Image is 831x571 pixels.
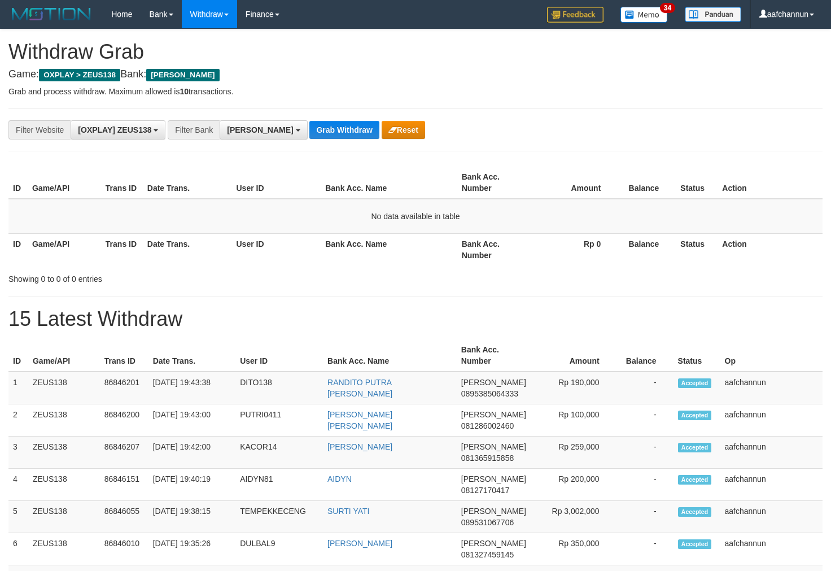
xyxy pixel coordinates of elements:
[327,378,392,398] a: RANDITO PUTRA [PERSON_NAME]
[620,7,668,23] img: Button%20Memo.svg
[235,533,323,565] td: DULBAL9
[227,125,293,134] span: [PERSON_NAME]
[531,404,616,437] td: Rp 100,000
[28,437,100,469] td: ZEUS138
[148,404,236,437] td: [DATE] 19:43:00
[100,469,148,501] td: 86846151
[718,233,823,265] th: Action
[28,404,100,437] td: ZEUS138
[8,6,94,23] img: MOTION_logo.png
[148,501,236,533] td: [DATE] 19:38:15
[8,233,28,265] th: ID
[8,372,28,404] td: 1
[100,339,148,372] th: Trans ID
[531,437,616,469] td: Rp 259,000
[235,372,323,404] td: DITO138
[531,533,616,565] td: Rp 350,000
[678,539,712,549] span: Accepted
[235,437,323,469] td: KACOR14
[327,410,392,430] a: [PERSON_NAME] [PERSON_NAME]
[71,120,165,140] button: [OXPLAY] ZEUS138
[28,501,100,533] td: ZEUS138
[531,167,618,199] th: Amount
[8,533,28,565] td: 6
[673,339,720,372] th: Status
[616,501,673,533] td: -
[461,421,514,430] span: Copy 081286002460 to clipboard
[327,507,369,516] a: SURTI YATI
[678,443,712,452] span: Accepted
[461,539,526,548] span: [PERSON_NAME]
[531,233,618,265] th: Rp 0
[457,339,531,372] th: Bank Acc. Number
[718,167,823,199] th: Action
[457,167,531,199] th: Bank Acc. Number
[28,372,100,404] td: ZEUS138
[720,501,823,533] td: aafchannun
[461,550,514,559] span: Copy 081327459145 to clipboard
[8,41,823,63] h1: Withdraw Grab
[678,411,712,420] span: Accepted
[618,167,676,199] th: Balance
[78,125,151,134] span: [OXPLAY] ZEUS138
[143,167,232,199] th: Date Trans.
[148,437,236,469] td: [DATE] 19:42:00
[8,501,28,533] td: 5
[101,233,143,265] th: Trans ID
[457,233,531,265] th: Bank Acc. Number
[28,533,100,565] td: ZEUS138
[100,372,148,404] td: 86846201
[100,533,148,565] td: 86846010
[235,469,323,501] td: AIDYN81
[8,269,338,285] div: Showing 0 to 0 of 0 entries
[101,167,143,199] th: Trans ID
[618,233,676,265] th: Balance
[28,233,101,265] th: Game/API
[143,233,232,265] th: Date Trans.
[720,372,823,404] td: aafchannun
[461,378,526,387] span: [PERSON_NAME]
[461,518,514,527] span: Copy 089531067706 to clipboard
[321,167,457,199] th: Bank Acc. Name
[168,120,220,140] div: Filter Bank
[685,7,741,22] img: panduan.png
[232,233,321,265] th: User ID
[28,167,101,199] th: Game/API
[8,308,823,330] h1: 15 Latest Withdraw
[327,474,352,483] a: AIDYN
[676,167,718,199] th: Status
[235,339,323,372] th: User ID
[616,339,673,372] th: Balance
[8,199,823,234] td: No data available in table
[235,501,323,533] td: TEMPEKKECENG
[327,442,392,451] a: [PERSON_NAME]
[678,378,712,388] span: Accepted
[461,389,518,398] span: Copy 0895385064333 to clipboard
[327,539,392,548] a: [PERSON_NAME]
[616,469,673,501] td: -
[547,7,603,23] img: Feedback.jpg
[531,372,616,404] td: Rp 190,000
[8,339,28,372] th: ID
[531,501,616,533] td: Rp 3,002,000
[616,533,673,565] td: -
[323,339,457,372] th: Bank Acc. Name
[148,339,236,372] th: Date Trans.
[720,339,823,372] th: Op
[531,469,616,501] td: Rp 200,000
[180,87,189,96] strong: 10
[616,404,673,437] td: -
[678,507,712,517] span: Accepted
[720,469,823,501] td: aafchannun
[660,3,675,13] span: 34
[100,437,148,469] td: 86846207
[461,442,526,451] span: [PERSON_NAME]
[28,469,100,501] td: ZEUS138
[531,339,616,372] th: Amount
[8,69,823,80] h4: Game: Bank:
[678,475,712,485] span: Accepted
[232,167,321,199] th: User ID
[220,120,307,140] button: [PERSON_NAME]
[8,120,71,140] div: Filter Website
[720,437,823,469] td: aafchannun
